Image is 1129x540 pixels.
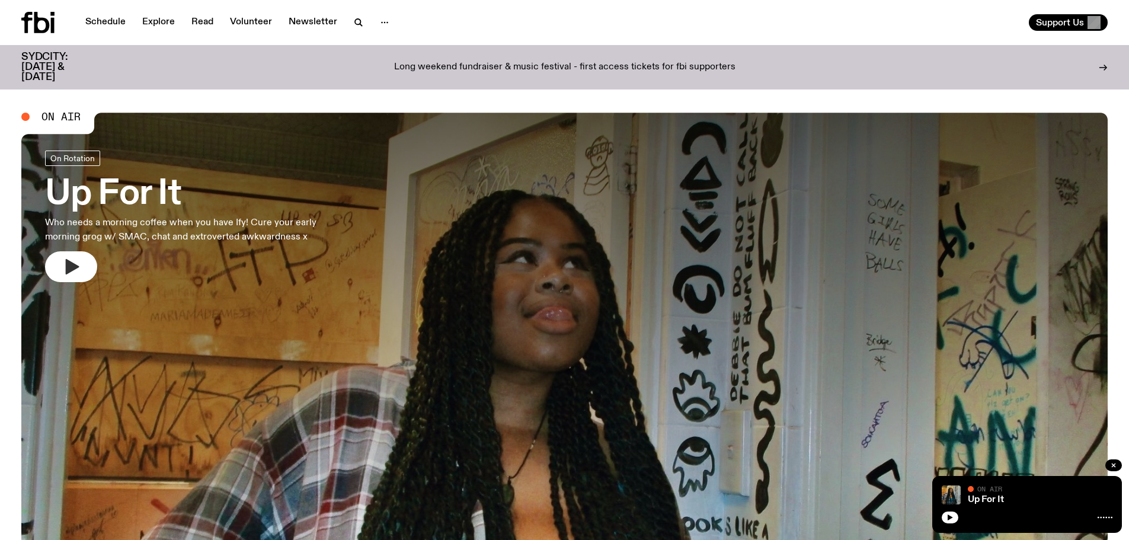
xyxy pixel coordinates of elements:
[45,151,100,166] a: On Rotation
[45,178,348,211] h3: Up For It
[968,495,1004,504] a: Up For It
[977,485,1002,493] span: On Air
[184,14,220,31] a: Read
[41,111,81,122] span: On Air
[1036,17,1084,28] span: Support Us
[282,14,344,31] a: Newsletter
[21,52,97,82] h3: SYDCITY: [DATE] & [DATE]
[135,14,182,31] a: Explore
[50,154,95,162] span: On Rotation
[45,151,348,282] a: Up For ItWho needs a morning coffee when you have Ify! Cure your early morning grog w/ SMAC, chat...
[45,216,348,244] p: Who needs a morning coffee when you have Ify! Cure your early morning grog w/ SMAC, chat and extr...
[942,485,961,504] img: Ify - a Brown Skin girl with black braided twists, looking up to the side with her tongue stickin...
[1029,14,1108,31] button: Support Us
[394,62,735,73] p: Long weekend fundraiser & music festival - first access tickets for fbi supporters
[78,14,133,31] a: Schedule
[223,14,279,31] a: Volunteer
